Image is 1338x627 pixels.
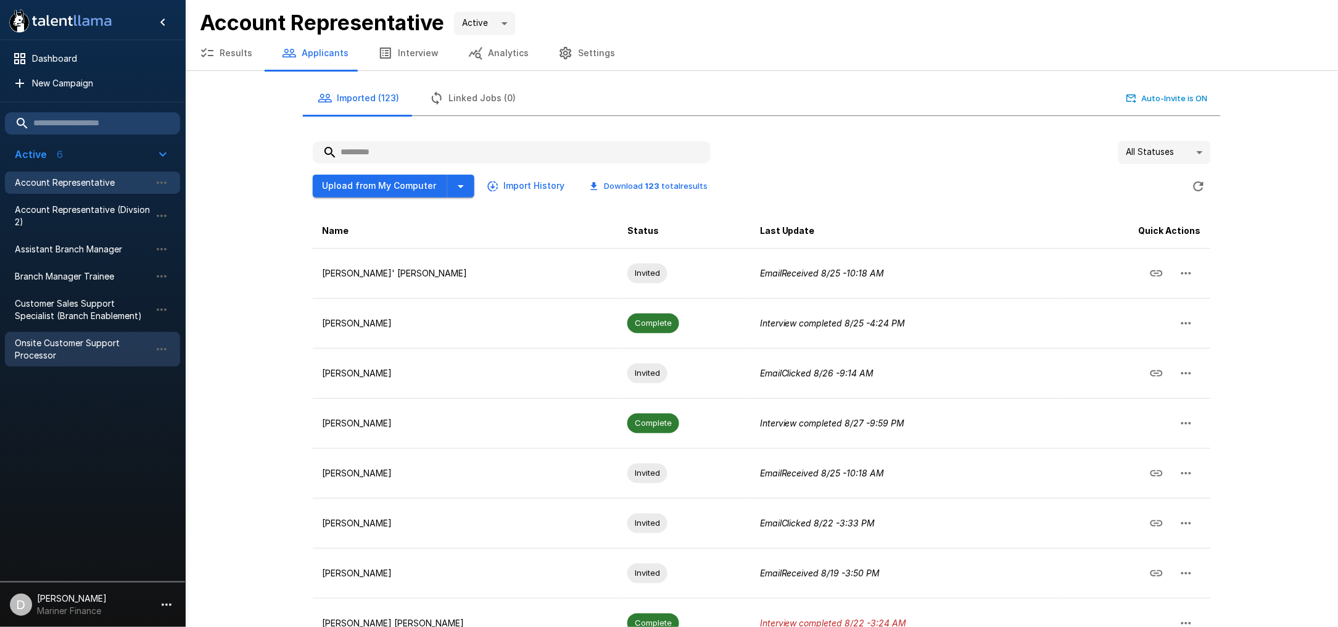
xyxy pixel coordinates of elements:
[1142,517,1171,527] span: Copy Interview Link
[627,317,679,329] span: Complete
[1059,214,1210,249] th: Quick Actions
[627,467,667,479] span: Invited
[454,12,516,35] div: Active
[627,567,667,579] span: Invited
[1142,267,1171,277] span: Copy Interview Link
[185,36,267,70] button: Results
[323,417,608,430] p: [PERSON_NAME]
[323,567,608,579] p: [PERSON_NAME]
[760,518,875,528] i: Email Clicked 8/22 - 3:33 PM
[760,268,885,278] i: Email Received 8/25 - 10:18 AM
[580,176,718,196] button: Download 123 totalresults
[323,467,608,480] p: [PERSON_NAME]
[303,81,415,115] button: Imported (123)
[1142,367,1171,377] span: Copy Interview Link
[645,181,660,191] b: 123
[267,36,363,70] button: Applicants
[627,267,667,279] span: Invited
[323,517,608,529] p: [PERSON_NAME]
[627,417,679,429] span: Complete
[627,367,667,379] span: Invited
[323,317,608,330] p: [PERSON_NAME]
[313,214,618,249] th: Name
[415,81,531,115] button: Linked Jobs (0)
[1186,174,1211,199] button: Refreshing...
[1124,89,1211,108] button: Auto-Invite is ON
[323,267,608,280] p: [PERSON_NAME]' [PERSON_NAME]
[1142,567,1171,577] span: Copy Interview Link
[750,214,1059,249] th: Last Update
[617,214,750,249] th: Status
[313,175,447,197] button: Upload from My Computer
[760,318,906,328] i: Interview completed 8/25 - 4:24 PM
[760,418,905,428] i: Interview completed 8/27 - 9:59 PM
[1142,467,1171,477] span: Copy Interview Link
[200,10,444,35] b: Account Representative
[1118,141,1211,164] div: All Statuses
[363,36,453,70] button: Interview
[627,517,667,529] span: Invited
[760,468,885,478] i: Email Received 8/25 - 10:18 AM
[760,368,874,378] i: Email Clicked 8/26 - 9:14 AM
[453,36,543,70] button: Analytics
[484,175,570,197] button: Import History
[760,568,880,578] i: Email Received 8/19 - 3:50 PM
[543,36,630,70] button: Settings
[323,367,608,380] p: [PERSON_NAME]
